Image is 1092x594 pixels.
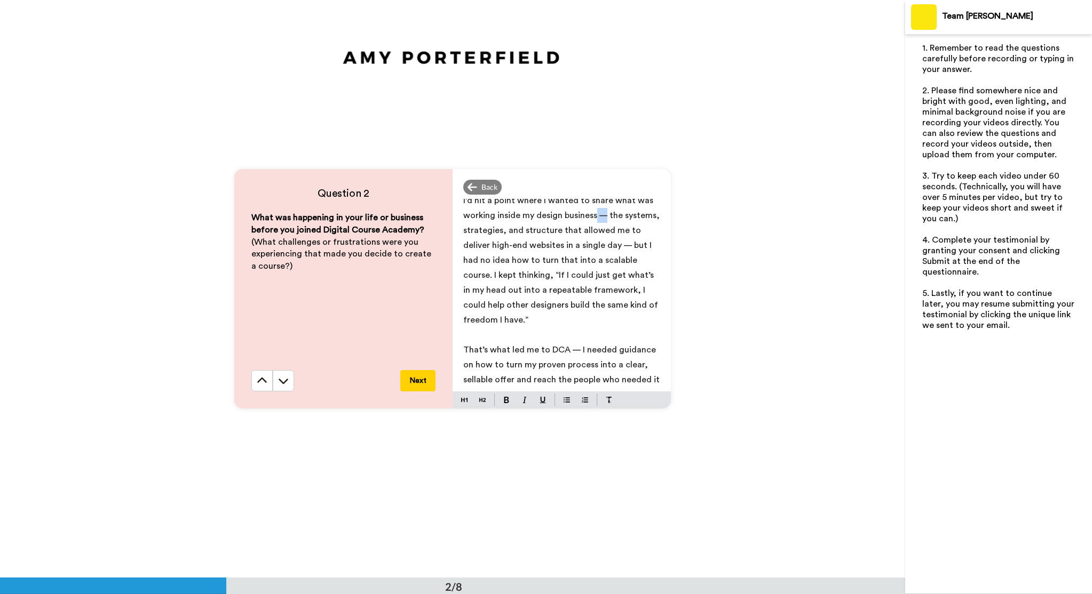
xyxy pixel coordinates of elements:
[463,180,502,195] div: Back
[251,238,433,271] span: (What challenges or frustrations were you experiencing that made you decide to create a course?)
[922,236,1062,276] span: 4. Complete your testimonial by granting your consent and clicking Submit at the end of the quest...
[582,396,588,404] img: numbered-block.svg
[481,182,497,192] span: Back
[942,11,1091,21] div: Team [PERSON_NAME]
[400,370,436,391] button: Next
[428,579,479,594] div: 2/8
[504,397,509,403] img: bold-mark.svg
[911,4,937,30] img: Profile Image
[540,397,546,403] img: underline-mark.svg
[922,289,1077,330] span: 5. Lastly, if you want to continue later, you may resume submitting your testimonial by clicking ...
[479,396,486,404] img: heading-two-block.svg
[463,196,662,324] span: I’d hit a point where I wanted to share what was working inside my design business — the systems,...
[523,397,527,403] img: italic-mark.svg
[463,346,662,399] span: That’s what led me to DCA — I needed guidance on how to turn my proven process into a clear, sell...
[922,86,1069,159] span: 2. Please find somewhere nice and bright with good, even lighting, and minimal background noise i...
[251,213,425,234] span: What was happening in your life or business before you joined Digital Course Academy?
[564,396,570,404] img: bulleted-block.svg
[461,396,468,404] img: heading-one-block.svg
[922,172,1065,223] span: 3. Try to keep each video under 60 seconds. (Technically, you will have over 5 minutes per video,...
[922,44,1076,74] span: 1. Remember to read the questions carefully before recording or typing in your answer.
[251,186,436,201] h4: Question 2
[606,397,612,403] img: clear-format.svg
